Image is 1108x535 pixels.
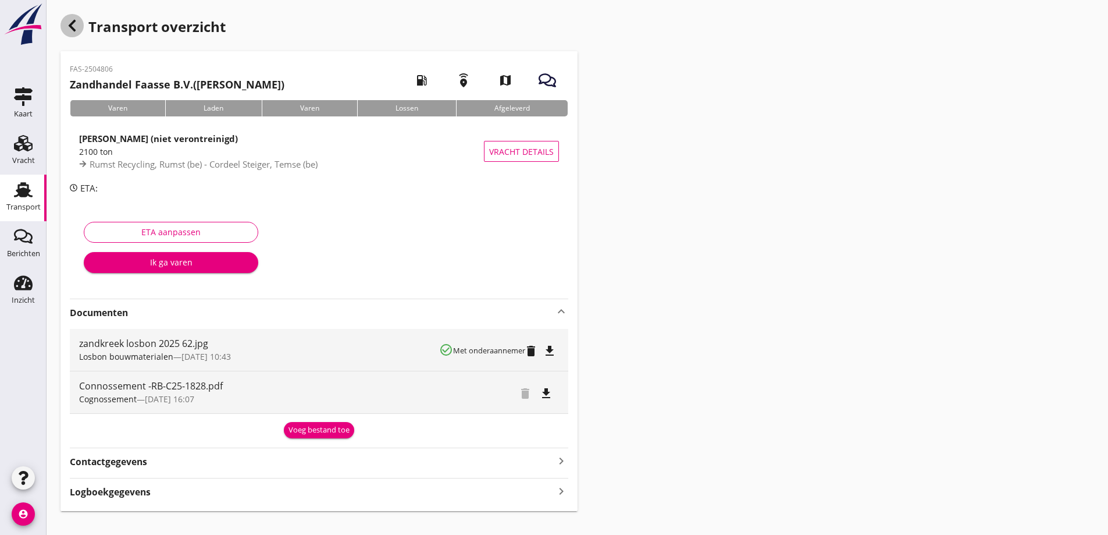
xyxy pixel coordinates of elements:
h2: ([PERSON_NAME]) [70,77,284,93]
div: zandkreek losbon 2025 62.jpg [79,336,439,350]
img: logo-small.a267ee39.svg [2,3,44,46]
div: Kaart [14,110,33,118]
strong: [PERSON_NAME] (niet verontreinigd) [79,133,238,144]
div: Lossen [357,100,456,116]
i: keyboard_arrow_right [554,453,568,469]
div: Ik ga varen [93,256,249,268]
span: ETA: [80,182,98,194]
div: Berichten [7,250,40,257]
button: Vracht details [484,141,559,162]
div: — [79,350,439,363]
i: file_download [543,344,557,358]
div: 2100 ton [79,146,484,158]
div: Transport [6,203,41,211]
i: file_download [539,387,553,401]
span: Losbon bouwmaterialen [79,351,173,362]
strong: Documenten [70,306,554,320]
div: Varen [262,100,357,116]
div: Varen [70,100,165,116]
strong: Contactgegevens [70,455,147,469]
button: Ik ga varen [84,252,258,273]
div: Inzicht [12,296,35,304]
i: map [489,64,522,97]
span: Vracht details [489,146,554,158]
i: keyboard_arrow_right [554,483,568,499]
div: Connossement -RB-C25-1828.pdf [79,379,440,393]
span: Rumst Recycling, Rumst (be) - Cordeel Steiger, Temse (be) [90,158,318,170]
span: [DATE] 10:43 [181,351,231,362]
small: Met onderaannemer [453,345,525,356]
button: ETA aanpassen [84,222,258,243]
div: Afgeleverd [456,100,568,116]
p: FAS-2504806 [70,64,284,75]
span: Cognossement [79,394,137,405]
div: Laden [165,100,261,116]
i: emergency_share [447,64,480,97]
i: keyboard_arrow_up [554,304,568,318]
i: delete [524,344,538,358]
a: [PERSON_NAME] (niet verontreinigd)2100 tonRumst Recycling, Rumst (be) - Cordeel Steiger, Temse (b... [70,126,568,177]
div: Voeg bestand toe [288,424,350,436]
strong: Zandhandel Faasse B.V. [70,77,193,91]
i: local_gas_station [405,64,438,97]
span: [DATE] 16:07 [145,394,194,405]
div: — [79,393,440,405]
i: check_circle_outline [439,343,453,357]
div: Vracht [12,157,35,164]
div: ETA aanpassen [94,226,248,238]
i: account_circle [12,502,35,526]
h1: Transport overzicht [60,14,578,51]
button: Voeg bestand toe [284,422,354,438]
strong: Logboekgegevens [70,486,151,499]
